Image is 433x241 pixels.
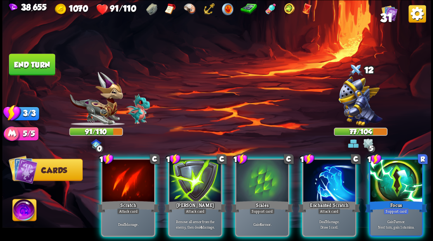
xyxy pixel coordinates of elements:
button: End turn [9,54,55,75]
div: 5 [367,145,375,152]
img: ChevalierSigil.png [90,139,101,149]
img: Seashell - Abilities cost 1 Mana Point less (min 1). [183,3,196,15]
div: C [351,154,360,164]
img: Stepping Stone - Whenever using an ability, gain 1 stamina. [222,3,233,15]
div: 1 [166,154,181,165]
div: Focus [365,199,427,213]
img: Knight_Dragon.png [339,76,383,126]
img: Chevalier_Dragon.png [69,72,123,126]
div: 12 [334,62,387,80]
div: 5/5 [12,127,38,140]
div: View all the cards in your deck [381,5,397,23]
div: C [284,154,294,164]
div: Attack card [117,208,139,214]
img: Mana_Points.png [3,126,20,143]
div: Support card [249,208,275,214]
span: 31 [380,11,392,24]
div: Health [96,3,136,15]
p: Gain armor. [237,222,287,227]
span: 1070 [69,3,88,13]
div: Enchanted Scratch [298,199,360,213]
img: Void_Dragon_Baby.png [126,94,150,124]
img: Options_Button.png [409,5,426,23]
div: Gold [55,3,88,15]
img: Golden Paw - Enemies drop more gold. [283,3,295,15]
b: 7 [394,219,395,224]
img: Ability_Icon.png [12,199,36,223]
div: 77/104 [334,128,387,135]
div: 1 [367,154,381,165]
b: 5 [124,222,126,227]
p: Gain armor. Next turn, gain 1 stamina. [371,219,421,229]
div: C [217,154,226,164]
img: Gold.png [55,3,67,15]
p: Remove all armor from the enemy, then deal damage. [170,219,220,229]
div: C [150,154,160,164]
div: Scratch [97,199,159,213]
div: 3/3 [12,106,39,120]
div: 1 [300,154,315,165]
img: Barricade.png [348,138,359,149]
div: Scales [231,199,293,213]
div: [PERSON_NAME] [164,199,226,213]
img: Notebook - Cards can now be upgraded two times. [164,3,176,15]
img: Stamina_Icon.png [3,104,21,121]
div: Attack card [184,208,206,214]
span: Cards [41,166,67,174]
div: 1 [99,154,113,165]
b: 4 [200,224,202,229]
div: 1 [233,154,247,165]
div: Gems [9,2,47,12]
img: Cards_Icon.png [9,155,38,184]
div: 91/110 [70,128,122,135]
img: Red Envelope - Normal enemies drop an additional card reward. [303,3,312,15]
p: Deal damage. [103,222,153,227]
img: Calculator - Shop inventory can be reset 3 times. [240,3,257,15]
span: 91/110 [110,3,136,13]
img: Energy Drink - Whenever playing a Potion card, gain 1 stamina. [264,3,276,15]
img: Heart.png [96,3,108,15]
div: 0 [96,145,103,152]
b: 7 [325,219,327,224]
img: Cards_Icon.png [381,5,397,21]
div: Support card [383,208,409,214]
div: Attack card [318,208,340,214]
div: R [418,154,428,164]
p: Deal damage. Draw 1 card. [304,219,354,229]
img: Anchor - Start each combat with 10 armor. [203,3,215,15]
button: Cards [12,159,82,181]
b: 6 [259,222,261,227]
img: Gem.png [9,3,17,11]
img: Dragonstone - Raise your max HP by 1 after each combat. [146,3,157,15]
img: Crystallize.png [363,138,374,149]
